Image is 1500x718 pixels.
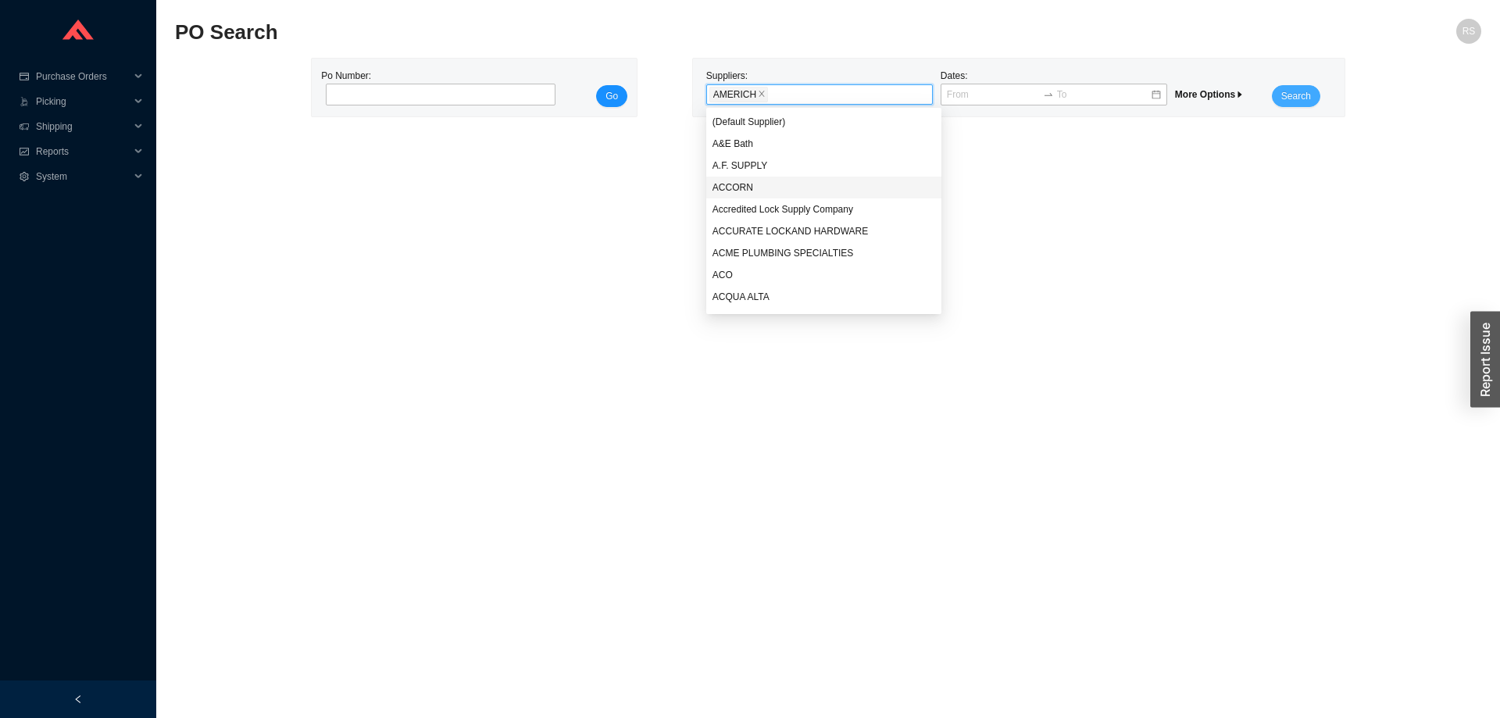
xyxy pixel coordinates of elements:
span: close [758,90,766,99]
div: Accredited Lock Supply Company [706,198,942,220]
div: Suppliers: [702,68,937,107]
span: setting [19,172,30,181]
span: Picking [36,89,130,114]
span: left [73,695,83,704]
input: From [947,87,1040,102]
div: ACO [712,268,936,282]
span: System [36,164,130,189]
div: ACCURATE LOCKAND HARDWARE [706,220,942,242]
div: ACQUA ALTA [712,290,936,304]
span: RS [1462,19,1476,44]
div: Po Number: [321,68,551,107]
div: ACO [706,264,942,286]
button: Search [1272,85,1320,107]
button: Go [596,85,627,107]
span: Search [1281,88,1311,104]
div: A&E Bath [712,137,936,151]
span: Shipping [36,114,130,139]
div: ACCURATE LOCKAND HARDWARE [712,224,936,238]
span: Reports [36,139,130,164]
div: ACCORN [706,177,942,198]
div: ACQUA ALTA [706,286,942,308]
span: fund [19,147,30,156]
div: Accredited Lock Supply Company [712,202,936,216]
div: Dates: [937,68,1171,107]
div: A.F. SUPPLY [712,159,936,173]
span: More Options [1175,89,1245,100]
div: ACME PLUMBING SPECIALTIES [706,242,942,264]
span: AMERICH [713,88,756,102]
h2: PO Search [175,19,1155,46]
span: credit-card [19,72,30,81]
div: A.F. SUPPLY [706,155,942,177]
div: (Default Supplier) [706,111,942,133]
span: Go [605,88,618,104]
div: Acryline Spa Baths [706,308,942,330]
span: to [1043,89,1054,100]
span: caret-right [1235,90,1245,99]
div: ACCORN [712,180,936,195]
span: AMERICH [709,87,768,102]
div: A&E Bath [706,133,942,155]
span: Purchase Orders [36,64,130,89]
div: (Default Supplier) [712,115,936,129]
input: To [1057,87,1150,102]
span: swap-right [1043,89,1054,100]
div: ACME PLUMBING SPECIALTIES [712,246,936,260]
